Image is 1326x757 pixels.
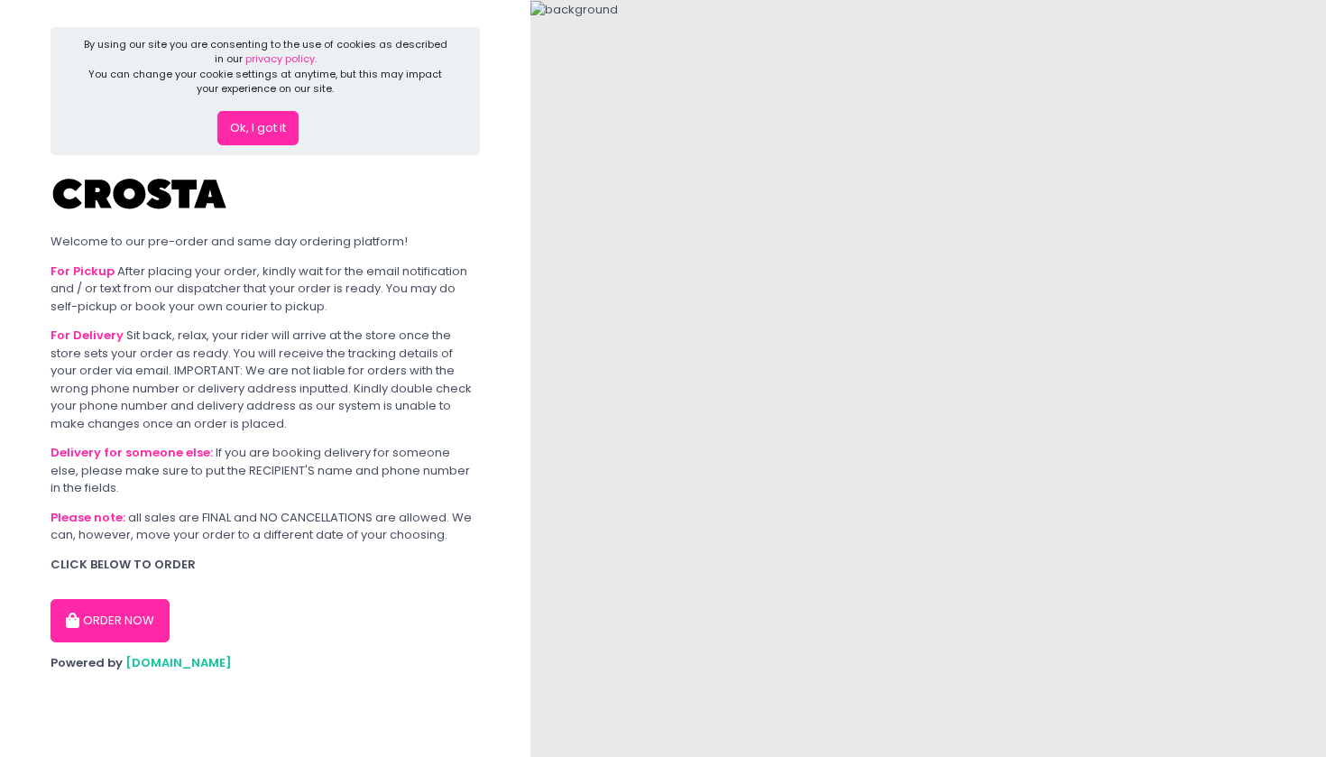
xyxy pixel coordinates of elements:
[51,327,480,432] div: Sit back, relax, your rider will arrive at the store once the store sets your order as ready. You...
[51,263,480,316] div: After placing your order, kindly wait for the email notification and / or text from our dispatche...
[51,233,480,251] div: Welcome to our pre-order and same day ordering platform!
[51,444,480,497] div: If you are booking delivery for someone else, please make sure to put the RECIPIENT'S name and ph...
[51,654,480,672] div: Powered by
[51,263,115,280] b: For Pickup
[51,444,213,461] b: Delivery for someone else:
[125,654,232,671] a: [DOMAIN_NAME]
[217,111,299,145] button: Ok, I got it
[51,509,125,526] b: Please note:
[245,51,317,66] a: privacy policy.
[81,37,450,97] div: By using our site you are consenting to the use of cookies as described in our You can change you...
[51,599,170,642] button: ORDER NOW
[51,556,480,574] div: CLICK BELOW TO ORDER
[51,509,480,544] div: all sales are FINAL and NO CANCELLATIONS are allowed. We can, however, move your order to a diffe...
[51,167,231,221] img: Crosta Pizzeria
[530,1,618,19] img: background
[51,327,124,344] b: For Delivery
